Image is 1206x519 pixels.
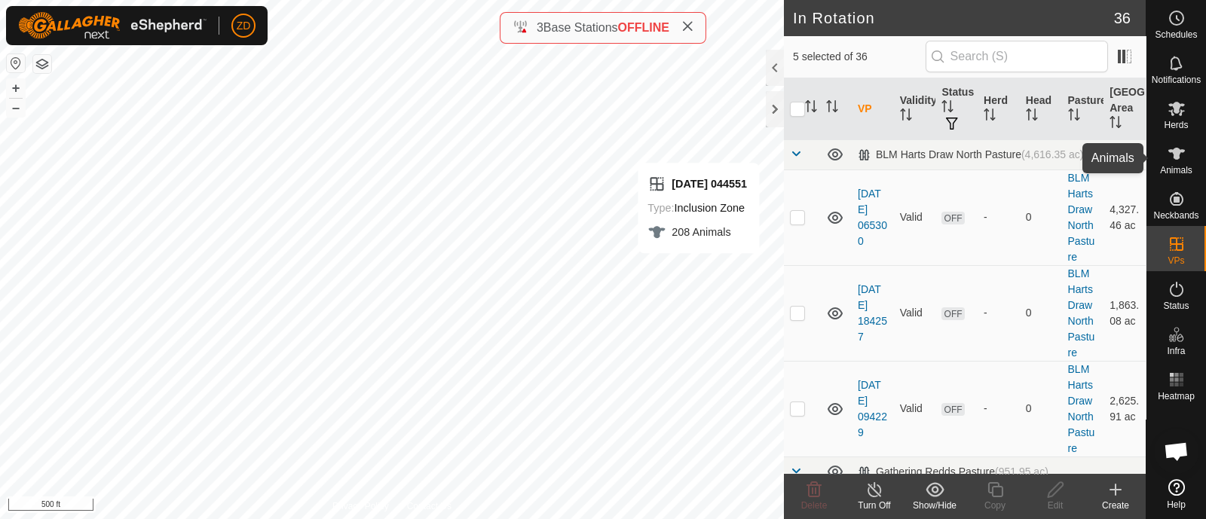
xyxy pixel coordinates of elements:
td: 1,863.08 ac [1103,265,1146,361]
button: Reset Map [7,54,25,72]
span: Delete [801,500,828,511]
div: BLM Harts Draw North Pasture [858,148,1083,161]
span: Notifications [1152,75,1201,84]
button: + [7,79,25,97]
div: Create [1085,499,1146,512]
div: [DATE] 044551 [647,175,747,193]
div: - [984,401,1014,417]
th: Herd [978,78,1020,140]
div: Edit [1025,499,1085,512]
p-sorticon: Activate to sort [826,102,838,114]
span: Neckbands [1153,211,1198,220]
th: [GEOGRAPHIC_DATA] Area [1103,78,1146,140]
button: – [7,99,25,117]
span: VPs [1168,256,1184,265]
div: Copy [965,499,1025,512]
span: ZD [237,18,251,34]
div: Show/Hide [904,499,965,512]
div: 208 Animals [647,223,747,241]
div: - [984,209,1014,225]
span: Herds [1164,121,1188,130]
th: VP [852,78,894,140]
span: 5 selected of 36 [793,49,926,65]
th: Head [1020,78,1062,140]
a: Privacy Policy [332,499,389,513]
p-sorticon: Activate to sort [984,111,996,123]
img: Gallagher Logo [18,12,207,39]
span: (4,616.35 ac) [1021,148,1084,160]
span: Base Stations [543,21,618,34]
p-sorticon: Activate to sort [900,111,912,123]
span: Heatmap [1158,392,1195,401]
div: Inclusion Zone [647,199,747,217]
span: Animals [1160,166,1192,175]
span: Infra [1167,347,1185,356]
p-sorticon: Activate to sort [1110,118,1122,130]
td: 0 [1020,361,1062,456]
th: Pasture [1062,78,1104,140]
div: - [984,305,1014,321]
p-sorticon: Activate to sort [1068,111,1080,123]
span: 36 [1114,7,1131,29]
p-sorticon: Activate to sort [805,102,817,114]
span: Schedules [1155,30,1197,39]
th: Status [935,78,978,140]
td: Valid [894,265,936,361]
div: Turn Off [844,499,904,512]
span: OFF [941,307,964,320]
a: [DATE] 065300 [858,188,887,247]
td: 0 [1020,265,1062,361]
div: Open chat [1154,429,1199,474]
button: Map Layers [33,55,51,73]
a: [DATE] 184257 [858,283,887,343]
h2: In Rotation [793,9,1114,27]
span: Help [1167,500,1186,509]
span: Status [1163,301,1189,310]
th: Validity [894,78,936,140]
a: Help [1146,473,1206,515]
td: 4,327.46 ac [1103,169,1146,265]
span: (951.95 ac) [995,466,1048,478]
div: Gathering Redds Pasture [858,466,1048,478]
td: 2,625.91 ac [1103,361,1146,456]
td: Valid [894,361,936,456]
td: 0 [1020,169,1062,265]
label: Type: [647,202,674,214]
span: OFF [941,403,964,416]
span: 3 [537,21,543,34]
a: Contact Us [407,499,451,513]
a: BLM Harts Draw North Pasture [1068,267,1095,359]
span: OFF [941,212,964,224]
a: BLM Harts Draw North Pasture [1068,172,1095,263]
p-sorticon: Activate to sort [1026,111,1038,123]
span: OFFLINE [618,21,669,34]
td: Valid [894,169,936,265]
p-sorticon: Activate to sort [941,102,953,114]
a: [DATE] 094229 [858,379,887,438]
input: Search (S) [926,41,1108,72]
a: BLM Harts Draw North Pasture [1068,363,1095,454]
